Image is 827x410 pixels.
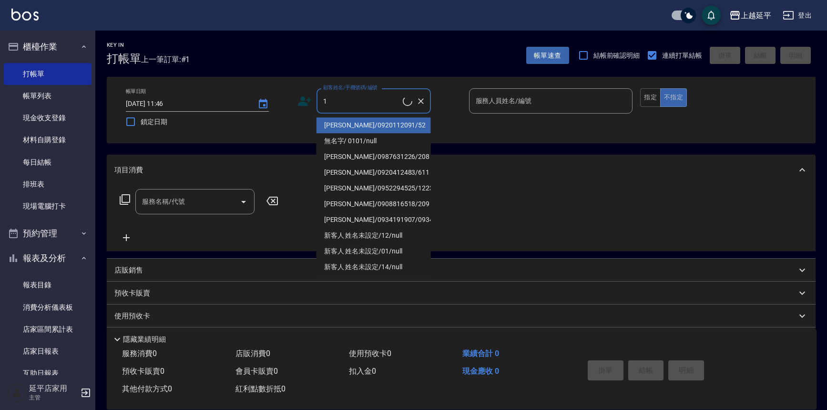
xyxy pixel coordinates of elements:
[4,129,92,151] a: 材料自購登錄
[4,63,92,85] a: 打帳單
[107,155,816,185] div: 項目消費
[4,151,92,173] a: 每日結帳
[107,327,816,350] div: 其他付款方式
[593,51,640,61] span: 結帳前確認明細
[4,318,92,340] a: 店家區間累計表
[4,362,92,384] a: 互助日報表
[317,117,431,133] li: [PERSON_NAME]/0920112091/52
[526,47,569,64] button: 帳單速查
[317,196,431,212] li: [PERSON_NAME]/0908816518/209
[122,384,172,393] span: 其他付款方式 0
[317,243,431,259] li: 新客人 姓名未設定/01/null
[4,107,92,129] a: 現金收支登錄
[349,367,376,376] span: 扣入金 0
[640,88,661,107] button: 指定
[235,367,278,376] span: 會員卡販賣 0
[4,221,92,246] button: 預約管理
[107,42,141,48] h2: Key In
[107,305,816,327] div: 使用預收卡
[107,52,141,65] h3: 打帳單
[252,93,275,116] button: Choose date, selected date is 2025-09-08
[4,246,92,271] button: 報表及分析
[317,149,431,165] li: [PERSON_NAME]/0987631226/208
[4,85,92,107] a: 帳單列表
[122,367,164,376] span: 預收卡販賣 0
[126,88,146,95] label: 帳單日期
[107,259,816,282] div: 店販銷售
[114,311,150,321] p: 使用預收卡
[126,96,248,112] input: YYYY/MM/DD hh:mm
[317,275,431,291] li: [PERSON_NAME]/0987136193/0987136193
[414,95,428,108] button: Clear
[4,195,92,217] a: 現場電腦打卡
[317,165,431,180] li: [PERSON_NAME]/0920412483/611
[462,349,499,358] span: 業績合計 0
[235,349,270,358] span: 店販消費 0
[462,367,499,376] span: 現金應收 0
[122,349,157,358] span: 服務消費 0
[4,173,92,195] a: 排班表
[114,265,143,275] p: 店販銷售
[107,282,816,305] div: 預收卡販賣
[779,7,816,24] button: 登出
[114,288,150,298] p: 預收卡販賣
[141,53,190,65] span: 上一筆訂單:#1
[662,51,702,61] span: 連續打單結帳
[317,133,431,149] li: 無名字/ 0101/null
[741,10,771,21] div: 上越延平
[323,84,378,91] label: 顧客姓名/手機號碼/編號
[4,340,92,362] a: 店家日報表
[317,228,431,243] li: 新客人 姓名未設定/12/null
[29,393,78,402] p: 主管
[123,335,166,345] p: 隱藏業績明細
[349,349,391,358] span: 使用預收卡 0
[141,117,167,127] span: 鎖定日期
[114,165,143,175] p: 項目消費
[11,9,39,21] img: Logo
[8,383,27,402] img: Person
[4,274,92,296] a: 報表目錄
[660,88,687,107] button: 不指定
[29,384,78,393] h5: 延平店家用
[317,180,431,196] li: [PERSON_NAME]/0952294525/1223
[4,34,92,59] button: 櫃檯作業
[725,6,775,25] button: 上越延平
[4,296,92,318] a: 消費分析儀表板
[235,384,286,393] span: 紅利點數折抵 0
[236,194,251,210] button: Open
[702,6,721,25] button: save
[317,259,431,275] li: 新客人 姓名未設定/14/null
[317,212,431,228] li: [PERSON_NAME]/0934191907/0934191907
